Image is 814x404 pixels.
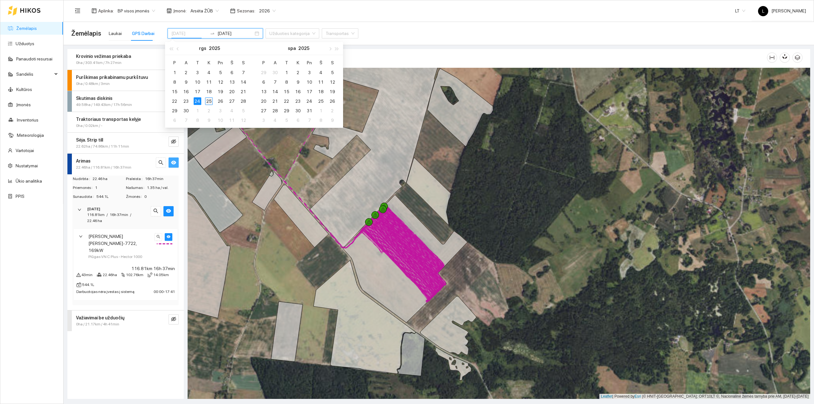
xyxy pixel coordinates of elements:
[315,87,327,96] td: 2025-10-18
[767,52,777,63] button: column-width
[194,107,201,115] div: 1
[16,148,34,153] a: Vartotojai
[154,289,175,294] span: 00:00 - 17:41
[230,8,235,13] span: calendar
[169,87,180,96] td: 2025-09-15
[203,106,215,115] td: 2025-10-02
[194,69,201,76] div: 3
[169,314,179,324] button: eye-invisible
[95,185,125,191] span: 1
[192,106,203,115] td: 2025-10-01
[281,58,292,68] th: T
[269,87,281,96] td: 2025-10-14
[76,321,119,327] span: 0ha / 21.17km / 4h 41min
[281,87,292,96] td: 2025-10-15
[17,133,44,138] a: Meteorologija
[283,78,290,86] div: 8
[288,42,296,55] button: spa
[151,206,161,216] button: search
[210,31,215,36] span: to
[306,97,313,105] div: 24
[71,4,84,17] button: menu-fold
[215,68,226,77] td: 2025-09-05
[317,69,325,76] div: 4
[76,315,124,320] strong: Važiavimai be užduočių
[167,8,172,13] span: shop
[292,58,304,68] th: K
[327,87,338,96] td: 2025-10-19
[283,97,290,105] div: 22
[73,176,93,182] span: Nudirbta
[79,234,83,238] span: right
[226,87,238,96] td: 2025-09-20
[167,235,170,239] span: eye
[269,106,281,115] td: 2025-10-28
[238,115,249,125] td: 2025-10-12
[315,115,327,125] td: 2025-11-08
[601,394,612,399] a: Leaflet
[228,78,236,86] div: 13
[317,107,325,115] div: 1
[81,272,93,278] span: 43min
[67,70,184,91] div: Purškimas prikabinamu purkštuvu0ha / 0.48km / 3mineye-invisible
[304,106,315,115] td: 2025-10-31
[169,136,179,147] button: eye-invisible
[294,88,302,95] div: 16
[327,58,338,68] th: S
[74,229,177,264] div: [PERSON_NAME] [PERSON_NAME]-7722, 169kWPlūgas VN C Plus - Hector 1000searcheye
[76,143,129,150] span: 22.62ha / 74.86km / 11h 11min
[283,88,290,95] div: 15
[194,88,201,95] div: 17
[171,30,207,37] input: Pradžios data
[169,157,179,168] button: eye
[328,107,336,115] div: 2
[306,88,313,95] div: 17
[271,69,279,76] div: 30
[195,48,767,66] div: Žemėlapis
[226,96,238,106] td: 2025-09-27
[304,87,315,96] td: 2025-10-17
[228,88,236,95] div: 20
[304,77,315,87] td: 2025-10-10
[87,212,105,217] span: 116.81km
[203,87,215,96] td: 2025-09-18
[767,55,777,60] span: column-width
[16,87,32,92] a: Kultūros
[71,28,101,38] span: Žemėlapis
[144,194,178,200] span: 0
[190,6,219,16] span: Arsėta ŽŪB
[260,69,267,76] div: 29
[292,77,304,87] td: 2025-10-09
[126,185,147,191] span: Našumas
[166,208,171,214] span: eye
[315,96,327,106] td: 2025-10-25
[192,68,203,77] td: 2025-09-03
[271,107,279,115] div: 28
[156,235,160,239] span: search
[306,69,313,76] div: 3
[173,7,187,14] span: Įmonė :
[304,115,315,125] td: 2025-11-07
[758,8,806,13] span: [PERSON_NAME]
[126,194,144,200] span: Žmonės
[217,97,224,105] div: 26
[16,178,42,184] a: Ūkio analitika
[93,176,125,182] span: 22.46 ha
[259,6,276,16] span: 2026
[215,106,226,115] td: 2025-10-03
[16,56,52,61] a: Panaudoti resursai
[226,68,238,77] td: 2025-09-06
[16,102,31,107] a: Įmonės
[237,7,255,14] span: Sezonas :
[17,117,38,122] a: Inventorius
[292,106,304,115] td: 2025-10-30
[67,310,184,331] div: Važiavimai be užduočių0ha / 21.17km / 4h 41mineye-invisible
[76,137,103,143] strong: Sėja. Strip till
[147,185,178,191] span: 1.35 ha / val.
[269,68,281,77] td: 2025-09-30
[87,207,100,211] strong: [DATE]
[182,97,190,105] div: 23
[192,87,203,96] td: 2025-09-17
[169,68,180,77] td: 2025-09-01
[217,69,224,76] div: 5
